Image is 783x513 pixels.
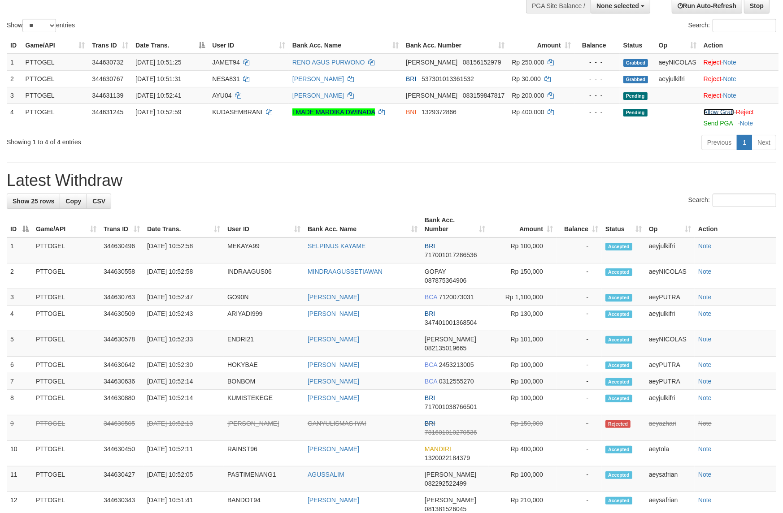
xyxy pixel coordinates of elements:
span: Copy 087875364906 to clipboard [425,277,466,284]
a: [PERSON_NAME] [308,496,359,504]
span: [DATE] 10:51:31 [135,75,181,82]
span: BCA [425,293,437,301]
td: PTTOGEL [32,466,100,492]
a: Note [698,361,712,368]
select: Showentries [22,19,56,32]
th: Bank Acc. Name: activate to sort column ascending [289,37,402,54]
th: Balance [574,37,620,54]
td: ENDRI21 [224,331,304,357]
td: Rp 1,100,000 [489,289,557,306]
td: 6 [7,357,32,373]
td: Rp 150,000 [489,263,557,289]
td: 1 [7,54,22,71]
a: RENO AGUS PURWONO [292,59,365,66]
span: 344631139 [92,92,123,99]
span: MANDIRI [425,445,451,453]
td: 4 [7,306,32,331]
a: 1 [737,135,752,150]
span: Copy 2453213005 to clipboard [439,361,474,368]
td: aeyjulkifri [645,306,695,331]
a: [PERSON_NAME] [308,394,359,401]
span: Rp 400.000 [512,108,544,116]
a: Note [723,92,736,99]
a: SELPINUS KAYAME [308,242,365,250]
span: JAMET94 [212,59,239,66]
span: [DATE] 10:51:25 [135,59,181,66]
span: [PERSON_NAME] [425,336,476,343]
span: Copy 082292522499 to clipboard [425,480,466,487]
span: Copy 08156152979 to clipboard [463,59,501,66]
td: aeyNICOLAS [645,263,695,289]
td: 5 [7,331,32,357]
td: · [700,87,779,103]
td: PTTOGEL [32,415,100,441]
a: Note [698,293,712,301]
div: - - - [578,91,616,100]
th: Game/API: activate to sort column ascending [22,37,89,54]
td: - [557,306,602,331]
a: Note [723,59,736,66]
td: [DATE] 10:52:14 [144,390,224,415]
div: - - - [578,58,616,67]
input: Search: [713,194,776,207]
th: Status [620,37,655,54]
th: Op: activate to sort column ascending [655,37,700,54]
td: PTTOGEL [32,306,100,331]
span: [PERSON_NAME] [425,496,476,504]
span: Copy 0312555270 to clipboard [439,378,474,385]
span: AYU04 [212,92,231,99]
a: Note [698,242,712,250]
td: [DATE] 10:52:33 [144,331,224,357]
span: Accepted [605,378,632,386]
td: 1 [7,237,32,263]
span: Show 25 rows [13,198,54,205]
td: PTTOGEL [32,263,100,289]
td: - [557,263,602,289]
td: Rp 100,000 [489,373,557,390]
td: 3 [7,289,32,306]
td: aeytola [645,441,695,466]
a: Allow Grab [704,108,734,116]
a: Note [698,336,712,343]
a: Reject [704,75,722,82]
th: Action [695,212,776,237]
th: Action [700,37,779,54]
a: Reject [736,108,754,116]
td: BONBOM [224,373,304,390]
td: - [557,237,602,263]
span: 344630732 [92,59,123,66]
td: - [557,357,602,373]
td: - [557,441,602,466]
span: [PERSON_NAME] [406,92,457,99]
td: [DATE] 10:52:05 [144,466,224,492]
a: Note [723,75,736,82]
span: Copy 082135019665 to clipboard [425,345,466,352]
span: [DATE] 10:52:41 [135,92,181,99]
span: Accepted [605,395,632,402]
td: Rp 101,000 [489,331,557,357]
span: [PERSON_NAME] [425,471,476,478]
span: Accepted [605,268,632,276]
td: [DATE] 10:52:11 [144,441,224,466]
a: [PERSON_NAME] [308,445,359,453]
td: PTTOGEL [32,441,100,466]
span: CSV [92,198,105,205]
td: · [700,70,779,87]
span: Copy 1329372866 to clipboard [422,108,457,116]
td: aeyPUTRA [645,373,695,390]
span: BCA [425,378,437,385]
a: CSV [87,194,111,209]
span: Rp 30.000 [512,75,541,82]
th: Bank Acc. Number: activate to sort column ascending [421,212,489,237]
span: Copy 083159847817 to clipboard [463,92,505,99]
span: Copy 537301013361532 to clipboard [422,75,474,82]
td: 344630496 [100,237,144,263]
td: 344630505 [100,415,144,441]
a: [PERSON_NAME] [292,92,344,99]
label: Show entries [7,19,75,32]
td: [DATE] 10:52:30 [144,357,224,373]
td: - [557,466,602,492]
a: Note [698,496,712,504]
td: [DATE] 10:52:13 [144,415,224,441]
td: 8 [7,390,32,415]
